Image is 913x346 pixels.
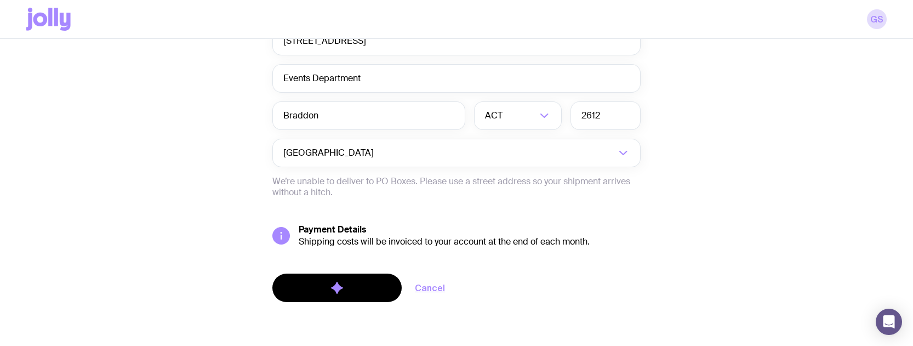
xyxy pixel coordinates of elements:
div: Search for option [272,139,641,167]
input: Suburb [272,101,465,130]
input: Apartment, suite, etc. (optional) [272,64,641,93]
input: Street Address [272,27,641,55]
a: GS [867,9,887,29]
h5: Payment Details [299,224,641,235]
input: Postcode [570,101,641,130]
div: Open Intercom Messenger [876,309,902,335]
a: Cancel [415,281,445,294]
span: [GEOGRAPHIC_DATA] [283,139,376,167]
div: Shipping costs will be invoiced to your account at the end of each month. [299,236,641,247]
div: Search for option [474,101,562,130]
input: Search for option [376,139,615,167]
input: Search for option [505,101,537,130]
p: We’re unable to deliver to PO Boxes. Please use a street address so your shipment arrives without... [272,176,641,198]
span: ACT [485,101,505,130]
